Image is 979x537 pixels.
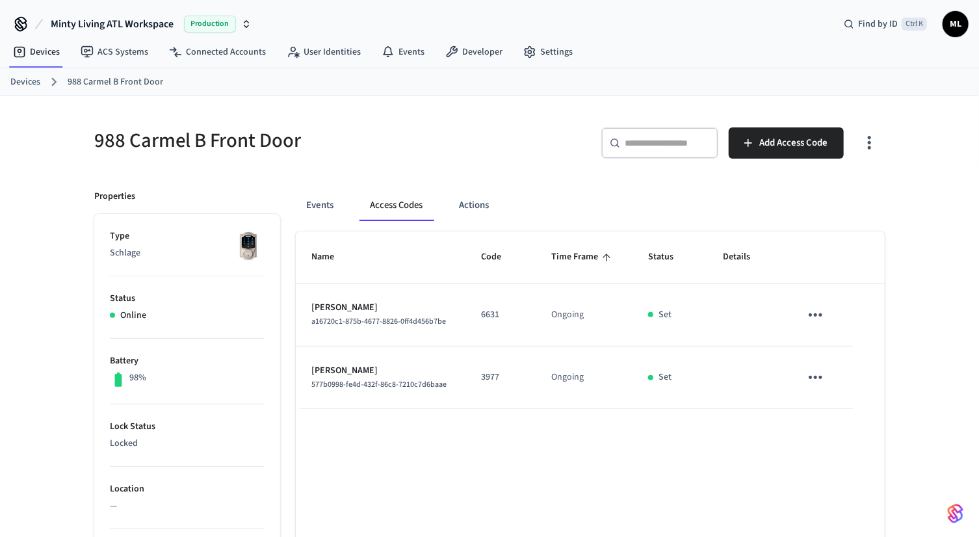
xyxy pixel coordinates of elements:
a: Devices [10,75,40,89]
p: — [110,499,265,513]
p: [PERSON_NAME] [311,364,450,378]
h5: 988 Carmel B Front Door [94,127,482,154]
button: Events [296,190,344,221]
a: Events [371,40,435,64]
p: [PERSON_NAME] [311,301,450,315]
td: Ongoing [536,347,633,409]
a: Developer [435,40,513,64]
a: Settings [513,40,583,64]
p: Online [120,309,146,322]
span: Add Access Code [760,135,828,151]
p: Location [110,482,265,496]
p: 6631 [482,308,520,322]
span: Time Frame [551,247,615,267]
img: SeamLogoGradient.69752ec5.svg [948,503,963,524]
p: Locked [110,437,265,451]
span: 577b0998-fe4d-432f-86c8-7210c7d6baae [311,379,447,390]
p: Set [659,371,672,384]
img: Schlage Sense Smart Deadbolt with Camelot Trim, Front [232,229,265,262]
p: Set [659,308,672,322]
p: 3977 [482,371,520,384]
p: Battery [110,354,265,368]
p: Properties [94,190,135,203]
button: Access Codes [359,190,433,221]
p: Lock Status [110,420,265,434]
button: Add Access Code [729,127,844,159]
span: Details [724,247,768,267]
div: ant example [296,190,885,221]
span: Production [184,16,236,33]
td: Ongoing [536,284,633,347]
a: User Identities [276,40,371,64]
span: Find by ID [858,18,898,31]
span: Name [311,247,351,267]
table: sticky table [296,231,885,409]
span: a16720c1-875b-4677-8826-0ff4d456b7be [311,316,446,327]
span: Status [648,247,690,267]
p: Schlage [110,246,265,260]
span: ML [944,12,967,36]
p: 98% [129,371,146,385]
a: Connected Accounts [159,40,276,64]
a: 988 Carmel B Front Door [68,75,163,89]
div: Find by IDCtrl K [833,12,937,36]
span: Ctrl K [902,18,927,31]
a: ACS Systems [70,40,159,64]
a: Devices [3,40,70,64]
button: Actions [449,190,499,221]
button: ML [943,11,969,37]
span: Code [482,247,519,267]
p: Status [110,292,265,306]
span: Minty Living ATL Workspace [51,16,174,32]
p: Type [110,229,265,243]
